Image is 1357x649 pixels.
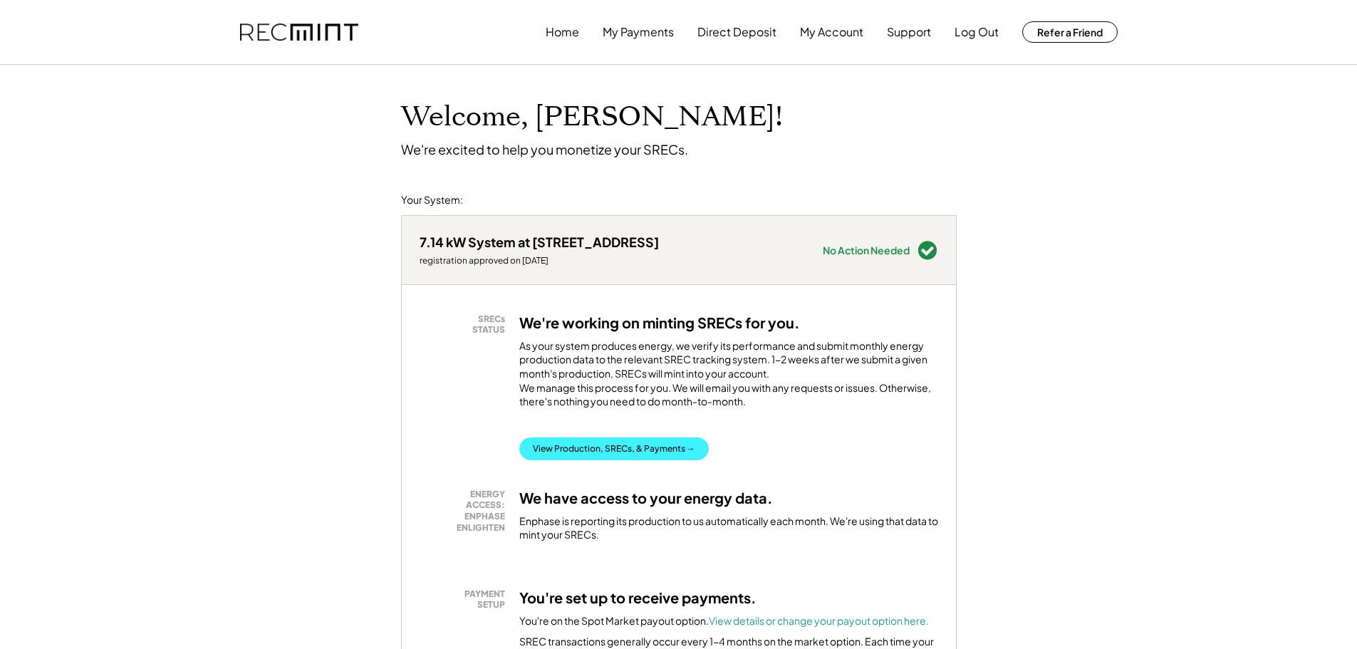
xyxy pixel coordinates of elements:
[955,18,999,46] button: Log Out
[427,588,505,611] div: PAYMENT SETUP
[887,18,931,46] button: Support
[401,193,463,207] div: Your System:
[800,18,863,46] button: My Account
[519,489,773,507] h3: We have access to your energy data.
[420,234,659,250] div: 7.14 kW System at [STREET_ADDRESS]
[427,313,505,336] div: SRECs STATUS
[519,588,757,607] h3: You're set up to receive payments.
[519,339,938,416] div: As your system produces energy, we verify its performance and submit monthly energy production da...
[401,100,783,134] h1: Welcome, [PERSON_NAME]!
[519,614,929,628] div: You're on the Spot Market payout option.
[519,437,709,460] button: View Production, SRECs, & Payments →
[1022,21,1118,43] button: Refer a Friend
[519,514,938,542] div: Enphase is reporting its production to us automatically each month. We're using that data to mint...
[427,489,505,533] div: ENERGY ACCESS: ENPHASE ENLIGHTEN
[401,141,688,157] div: We're excited to help you monetize your SRECs.
[420,255,659,266] div: registration approved on [DATE]
[823,245,910,255] div: No Action Needed
[519,313,800,332] h3: We're working on minting SRECs for you.
[709,614,929,627] a: View details or change your payout option here.
[546,18,579,46] button: Home
[603,18,674,46] button: My Payments
[697,18,776,46] button: Direct Deposit
[240,24,358,41] img: recmint-logotype%403x.png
